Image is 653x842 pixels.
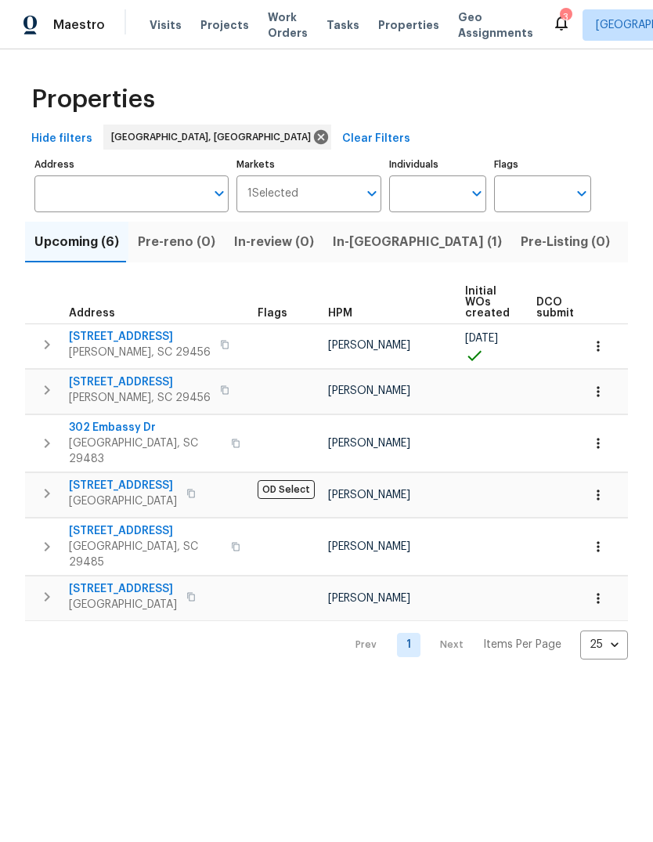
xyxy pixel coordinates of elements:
[234,231,314,253] span: In-review (0)
[389,160,486,169] label: Individuals
[69,597,177,613] span: [GEOGRAPHIC_DATA]
[536,297,593,319] span: DCO submitted
[111,129,317,145] span: [GEOGRAPHIC_DATA], [GEOGRAPHIC_DATA]
[258,480,315,499] span: OD Select
[458,9,533,41] span: Geo Assignments
[69,523,222,539] span: [STREET_ADDRESS]
[69,539,222,570] span: [GEOGRAPHIC_DATA], SC 29485
[336,125,417,154] button: Clear Filters
[69,308,115,319] span: Address
[69,435,222,467] span: [GEOGRAPHIC_DATA], SC 29483
[236,160,382,169] label: Markets
[69,493,177,509] span: [GEOGRAPHIC_DATA]
[150,17,182,33] span: Visits
[560,9,571,25] div: 3
[326,20,359,31] span: Tasks
[328,490,410,501] span: [PERSON_NAME]
[342,129,410,149] span: Clear Filters
[466,182,488,204] button: Open
[333,231,502,253] span: In-[GEOGRAPHIC_DATA] (1)
[31,92,155,107] span: Properties
[341,631,628,660] nav: Pagination Navigation
[465,333,498,344] span: [DATE]
[328,438,410,449] span: [PERSON_NAME]
[465,286,510,319] span: Initial WOs created
[580,624,628,665] div: 25
[138,231,215,253] span: Pre-reno (0)
[53,17,105,33] span: Maestro
[361,182,383,204] button: Open
[34,231,119,253] span: Upcoming (6)
[69,345,211,360] span: [PERSON_NAME], SC 29456
[208,182,230,204] button: Open
[103,125,331,150] div: [GEOGRAPHIC_DATA], [GEOGRAPHIC_DATA]
[571,182,593,204] button: Open
[328,385,410,396] span: [PERSON_NAME]
[200,17,249,33] span: Projects
[483,637,561,652] p: Items Per Page
[258,308,287,319] span: Flags
[268,9,308,41] span: Work Orders
[69,329,211,345] span: [STREET_ADDRESS]
[494,160,591,169] label: Flags
[69,581,177,597] span: [STREET_ADDRESS]
[69,390,211,406] span: [PERSON_NAME], SC 29456
[328,308,352,319] span: HPM
[397,633,420,657] a: Goto page 1
[328,340,410,351] span: [PERSON_NAME]
[328,541,410,552] span: [PERSON_NAME]
[69,478,177,493] span: [STREET_ADDRESS]
[31,129,92,149] span: Hide filters
[25,125,99,154] button: Hide filters
[69,420,222,435] span: 302 Embassy Dr
[247,187,298,201] span: 1 Selected
[378,17,439,33] span: Properties
[521,231,610,253] span: Pre-Listing (0)
[69,374,211,390] span: [STREET_ADDRESS]
[328,593,410,604] span: [PERSON_NAME]
[34,160,229,169] label: Address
